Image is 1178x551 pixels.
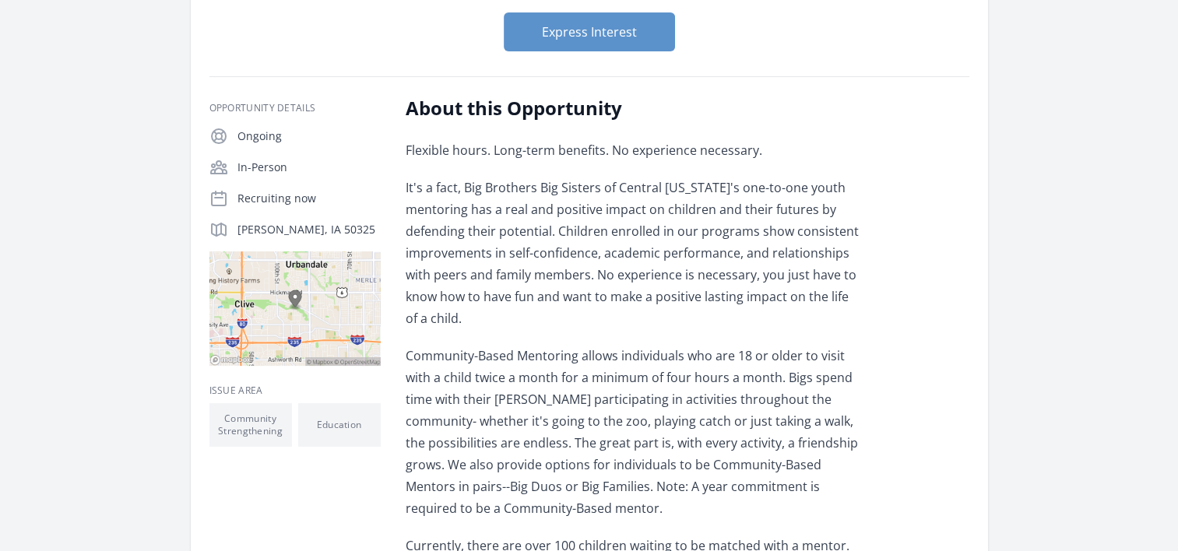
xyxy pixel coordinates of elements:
[406,177,861,329] p: It's a fact, Big Brothers Big Sisters of Central [US_STATE]'s one-to-one youth mentoring has a re...
[209,251,381,366] img: Map
[406,96,861,121] h2: About this Opportunity
[406,139,861,161] p: Flexible hours. Long-term benefits. No experience necessary.
[298,403,381,447] li: Education
[406,345,861,519] p: Community-Based Mentoring allows individuals who are 18 or older to visit with a child twice a mo...
[237,222,381,237] p: [PERSON_NAME], IA 50325
[209,384,381,397] h3: Issue area
[237,160,381,175] p: In-Person
[504,12,675,51] button: Express Interest
[209,102,381,114] h3: Opportunity Details
[237,128,381,144] p: Ongoing
[209,403,292,447] li: Community Strengthening
[237,191,381,206] p: Recruiting now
